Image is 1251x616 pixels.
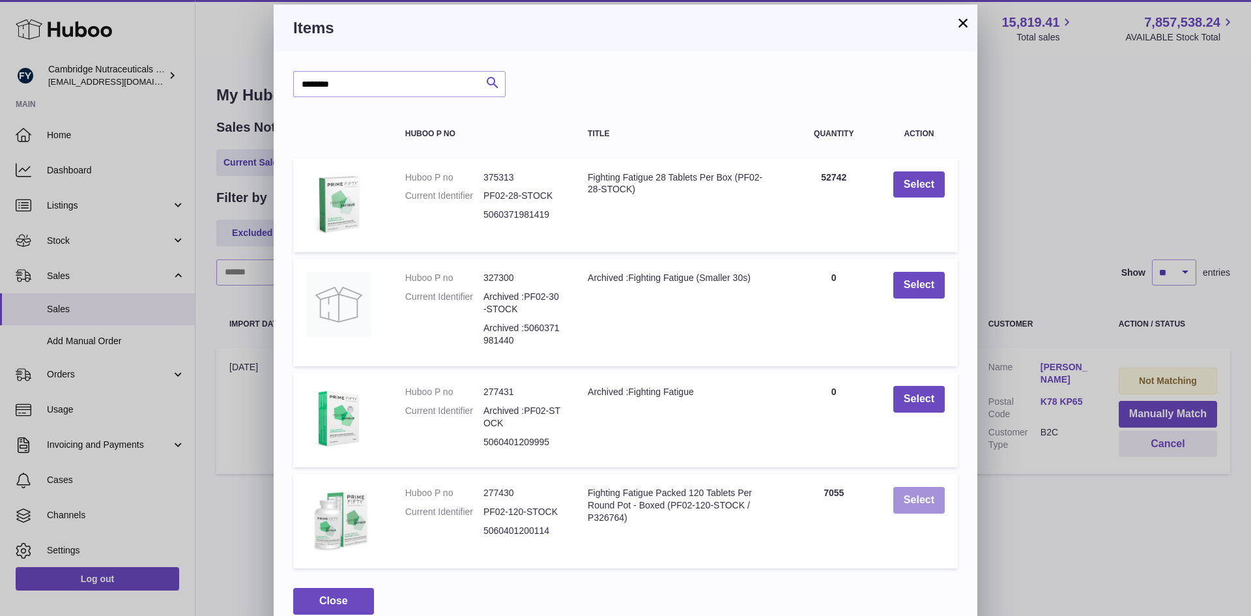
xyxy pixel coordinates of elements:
dt: Current Identifier [405,506,483,518]
dd: 327300 [483,272,562,284]
dt: Current Identifier [405,291,483,315]
dd: 5060401200114 [483,525,562,537]
button: Select [893,171,945,198]
div: Archived :Fighting Fatigue (Smaller 30s) [588,272,775,284]
div: Archived :Fighting Fatigue [588,386,775,398]
th: Title [575,117,788,151]
span: Close [319,595,348,606]
td: 0 [788,373,880,468]
dd: Archived :PF02-30-STOCK [483,291,562,315]
img: Archived :Fighting Fatigue [306,386,371,451]
img: Archived :Fighting Fatigue (Smaller 30s) [306,272,371,337]
dd: PF02-28-STOCK [483,190,562,202]
button: Select [893,386,945,413]
dt: Huboo P no [405,487,483,499]
button: × [955,15,971,31]
td: 7055 [788,474,880,568]
img: Fighting Fatigue 28 Tablets Per Box (PF02-28-STOCK) [306,171,371,237]
th: Action [880,117,958,151]
dd: 5060371981419 [483,209,562,221]
dt: Current Identifier [405,190,483,202]
dd: 277430 [483,487,562,499]
dd: 277431 [483,386,562,398]
dt: Huboo P no [405,171,483,184]
div: Fighting Fatigue 28 Tablets Per Box (PF02-28-STOCK) [588,171,775,196]
th: Quantity [788,117,880,151]
th: Huboo P no [392,117,575,151]
dd: PF02-120-STOCK [483,506,562,518]
dt: Current Identifier [405,405,483,430]
dd: 375313 [483,171,562,184]
h3: Items [293,18,958,38]
dd: Archived :PF02-STOCK [483,405,562,430]
dt: Huboo P no [405,386,483,398]
dd: 5060401209995 [483,436,562,448]
td: 0 [788,259,880,366]
td: 52742 [788,158,880,253]
dt: Huboo P no [405,272,483,284]
button: Close [293,588,374,615]
button: Select [893,272,945,299]
img: Fighting Fatigue Packed 120 Tablets Per Round Pot - Boxed (PF02-120-STOCK / P326764) [306,487,371,552]
dd: Archived :5060371981440 [483,322,562,347]
div: Fighting Fatigue Packed 120 Tablets Per Round Pot - Boxed (PF02-120-STOCK / P326764) [588,487,775,524]
button: Select [893,487,945,514]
